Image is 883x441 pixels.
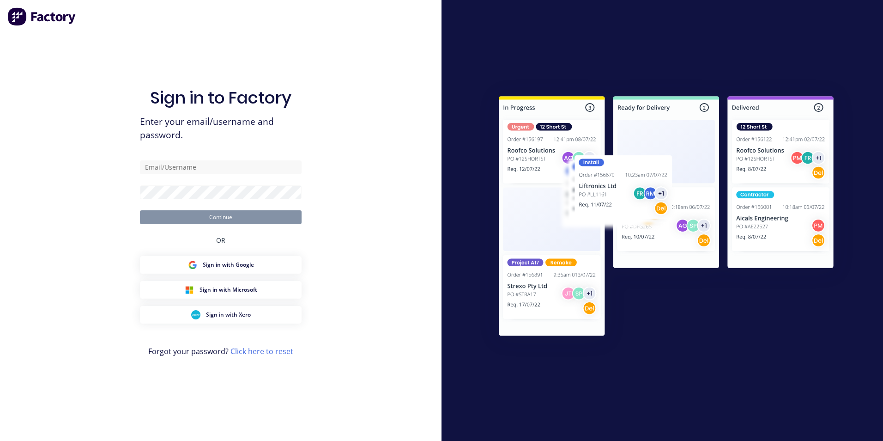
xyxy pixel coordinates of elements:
span: Sign in with Microsoft [200,286,257,294]
span: Enter your email/username and password. [140,115,302,142]
button: Microsoft Sign inSign in with Microsoft [140,281,302,299]
a: Click here to reset [230,346,293,356]
button: Continue [140,210,302,224]
img: Sign in [478,78,854,358]
div: OR [216,224,225,256]
button: Google Sign inSign in with Google [140,256,302,274]
img: Google Sign in [188,260,197,269]
span: Sign in with Google [203,261,254,269]
img: Factory [7,7,77,26]
img: Microsoft Sign in [185,285,194,294]
span: Sign in with Xero [206,311,251,319]
img: Xero Sign in [191,310,200,319]
h1: Sign in to Factory [150,88,291,108]
input: Email/Username [140,160,302,174]
span: Forgot your password? [148,346,293,357]
button: Xero Sign inSign in with Xero [140,306,302,324]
